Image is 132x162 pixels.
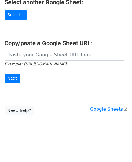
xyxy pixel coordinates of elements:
input: Next [5,74,20,83]
h4: Copy/paste a Google Sheet URL: [5,40,127,47]
small: Example: [URL][DOMAIN_NAME] [5,62,66,66]
a: Google Sheets [90,106,127,112]
a: Need help? [5,106,34,115]
iframe: Chat Widget [102,133,132,162]
a: Select... [5,10,27,20]
input: Paste your Google Sheet URL here [5,49,124,61]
